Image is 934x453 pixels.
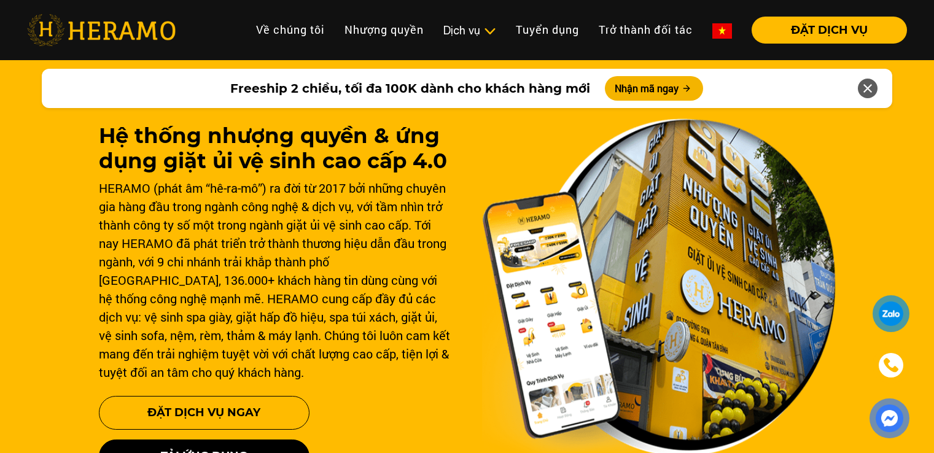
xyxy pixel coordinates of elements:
a: Tuyển dụng [506,17,589,43]
h1: Hệ thống nhượng quyền & ứng dụng giặt ủi vệ sinh cao cấp 4.0 [99,123,453,174]
img: vn-flag.png [712,23,732,39]
a: phone-icon [873,347,909,383]
a: ĐẶT DỊCH VỤ [742,25,907,36]
a: Trở thành đối tác [589,17,702,43]
button: Đặt Dịch Vụ Ngay [99,396,309,430]
div: HERAMO (phát âm “hê-ra-mô”) ra đời từ 2017 bởi những chuyên gia hàng đầu trong ngành công nghệ & ... [99,179,453,381]
a: Nhượng quyền [335,17,434,43]
span: Freeship 2 chiều, tối đa 100K dành cho khách hàng mới [230,79,590,98]
a: Về chúng tôi [246,17,335,43]
button: ĐẶT DỊCH VỤ [752,17,907,44]
img: subToggleIcon [483,25,496,37]
div: Dịch vụ [443,22,496,39]
img: heramo-logo.png [27,14,176,46]
button: Nhận mã ngay [605,76,703,101]
img: phone-icon [882,357,900,374]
